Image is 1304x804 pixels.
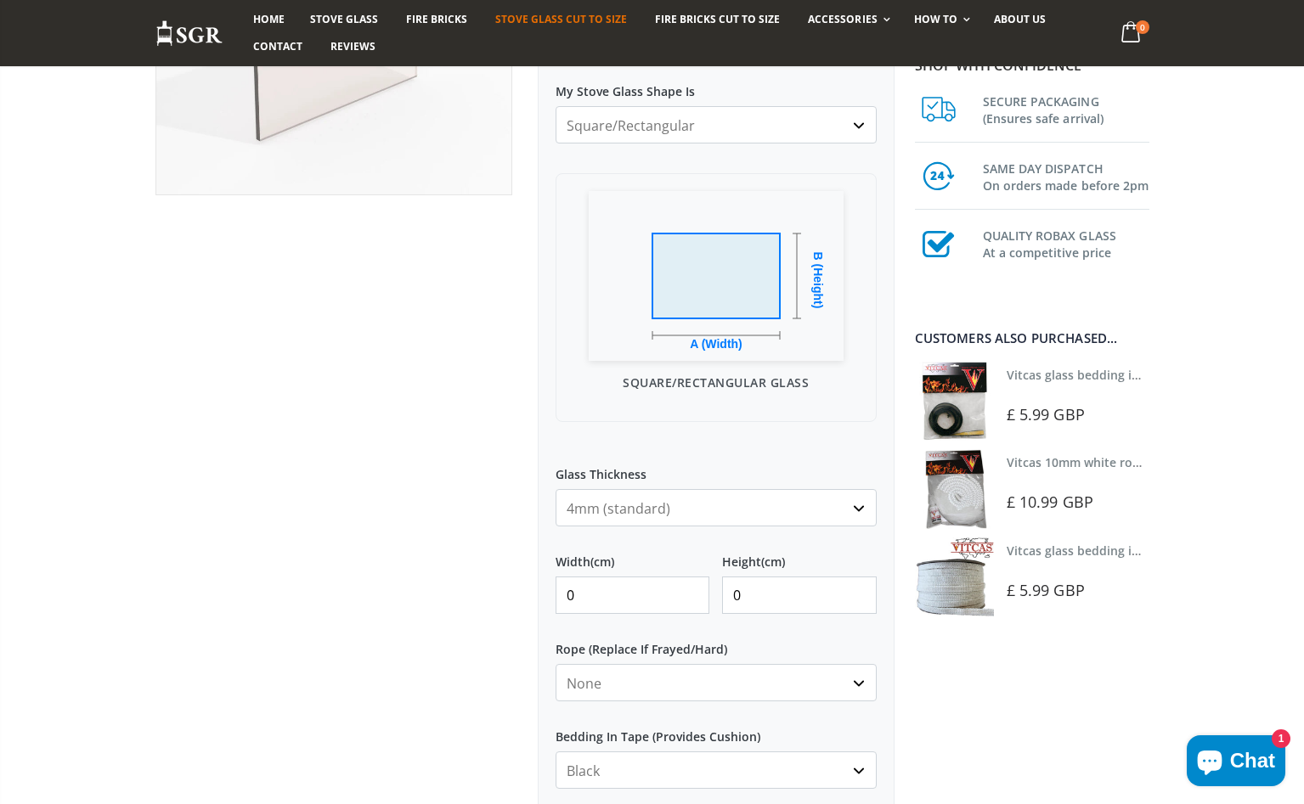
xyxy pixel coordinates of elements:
a: How To [901,6,979,33]
span: £ 5.99 GBP [1007,580,1085,600]
img: Vitcas white rope, glue and gloves kit 10mm [915,449,994,528]
a: Stove Glass Cut To Size [483,6,640,33]
span: Fire Bricks [406,12,467,26]
span: Stove Glass Cut To Size [495,12,627,26]
img: Vitcas stove glass bedding in tape [915,362,994,441]
span: Accessories [808,12,877,26]
span: Stove Glass [310,12,378,26]
label: Glass Thickness [556,452,877,482]
a: Stove Glass [297,6,391,33]
span: 0 [1136,20,1149,34]
label: My Stove Glass Shape Is [556,69,877,99]
span: How To [914,12,957,26]
img: Square/Rectangular Glass [589,191,844,361]
a: About us [981,6,1058,33]
label: Rope (Replace If Frayed/Hard) [556,627,877,657]
h3: SECURE PACKAGING (Ensures safe arrival) [983,90,1149,127]
a: 0 [1114,17,1149,50]
label: Bedding In Tape (Provides Cushion) [556,714,877,745]
p: Square/Rectangular Glass [573,374,859,391]
inbox-online-store-chat: Shopify online store chat [1182,735,1290,790]
label: Width [556,539,710,570]
a: Fire Bricks [393,6,480,33]
span: £ 10.99 GBP [1007,492,1093,512]
span: (cm) [590,554,614,570]
a: Reviews [318,33,388,60]
img: Stove Glass Replacement [155,20,223,48]
a: Contact [240,33,315,60]
label: Height [722,539,877,570]
span: About us [994,12,1046,26]
h3: SAME DAY DISPATCH On orders made before 2pm [983,157,1149,194]
span: Contact [253,39,302,53]
span: Home [253,12,285,26]
img: Vitcas stove glass bedding in tape [915,537,994,616]
a: Home [240,6,297,33]
a: Fire Bricks Cut To Size [642,6,793,33]
span: Fire Bricks Cut To Size [655,12,780,26]
a: Accessories [795,6,898,33]
h3: QUALITY ROBAX GLASS At a competitive price [983,224,1149,261]
span: Reviews [330,39,375,53]
span: (cm) [761,554,785,570]
span: £ 5.99 GBP [1007,404,1085,424]
div: Customers also purchased... [915,332,1149,345]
